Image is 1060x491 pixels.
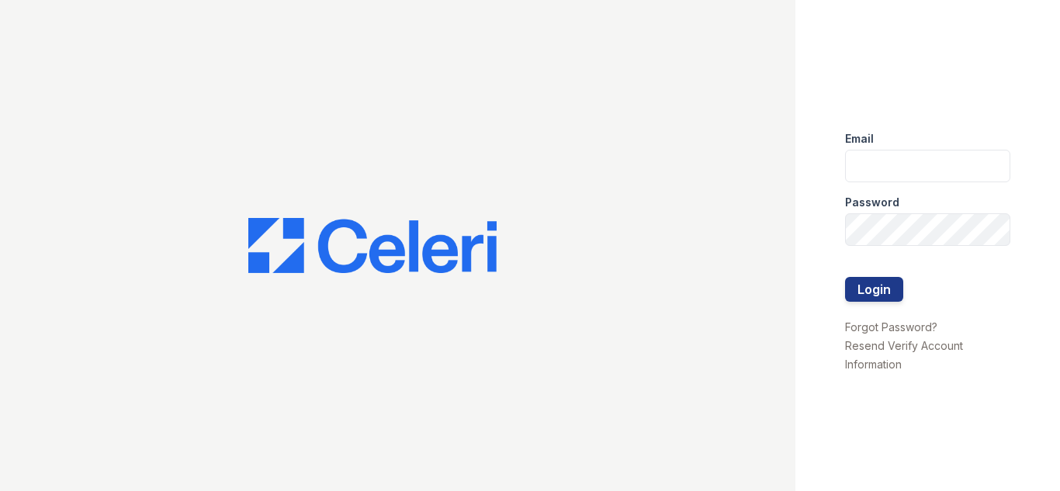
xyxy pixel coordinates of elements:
a: Forgot Password? [845,320,937,334]
a: Resend Verify Account Information [845,339,963,371]
label: Password [845,195,899,210]
label: Email [845,131,874,147]
button: Login [845,277,903,302]
img: CE_Logo_Blue-a8612792a0a2168367f1c8372b55b34899dd931a85d93a1a3d3e32e68fde9ad4.png [248,218,497,274]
